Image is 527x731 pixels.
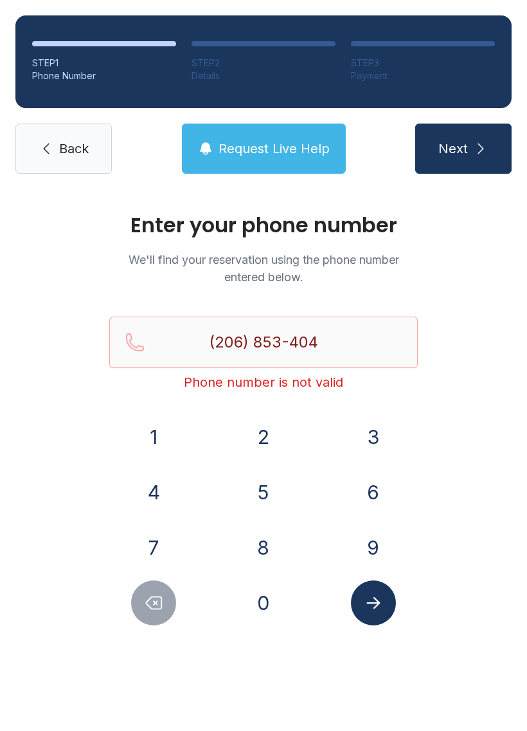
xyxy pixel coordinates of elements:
button: 0 [241,580,286,625]
button: Submit lookup form [351,580,396,625]
button: 5 [241,470,286,515]
div: STEP 3 [351,57,495,69]
button: 1 [131,414,176,459]
p: We'll find your reservation using the phone number entered below. [109,251,418,286]
div: Phone number is not valid [109,373,418,391]
span: Back [59,140,89,158]
button: 8 [241,525,286,570]
div: Payment [351,69,495,82]
button: 7 [131,525,176,570]
div: STEP 1 [32,57,176,69]
input: Reservation phone number [109,317,418,368]
div: Details [192,69,335,82]
button: Delete number [131,580,176,625]
button: 2 [241,414,286,459]
button: 6 [351,470,396,515]
button: 4 [131,470,176,515]
span: Request Live Help [219,140,330,158]
span: Next [438,140,468,158]
h1: Enter your phone number [109,215,418,236]
div: STEP 2 [192,57,335,69]
button: 3 [351,414,396,459]
div: Phone Number [32,69,176,82]
button: 9 [351,525,396,570]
